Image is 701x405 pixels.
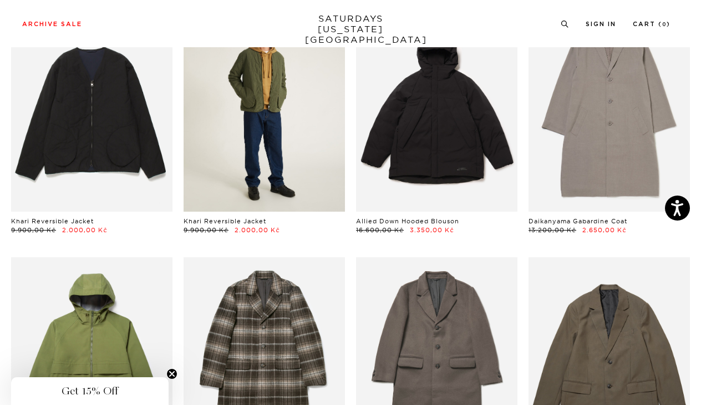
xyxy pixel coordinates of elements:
[62,226,108,234] span: 2.000,00 Kč
[235,226,280,234] span: 2.000,00 Kč
[662,22,667,27] small: 0
[22,21,82,27] a: Archive Sale
[410,226,454,234] span: 3.350,00 Kč
[582,226,627,234] span: 2.650,00 Kč
[633,21,670,27] a: Cart (0)
[529,217,627,225] a: Daikanyama Gabardine Coat
[62,384,118,398] span: Get 15% Off
[184,226,228,234] span: 9.900,00 Kč
[166,368,177,379] button: Close teaser
[356,226,404,234] span: 16.600,00 Kč
[11,217,94,225] a: Khari Reversible Jacket
[586,21,616,27] a: Sign In
[184,217,266,225] a: Khari Reversible Jacket
[305,13,397,45] a: SATURDAYS[US_STATE][GEOGRAPHIC_DATA]
[11,226,56,234] span: 9.900,00 Kč
[529,226,576,234] span: 13.200,00 Kč
[11,377,169,405] div: Get 15% OffClose teaser
[356,217,459,225] a: Allied Down Hooded Blouson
